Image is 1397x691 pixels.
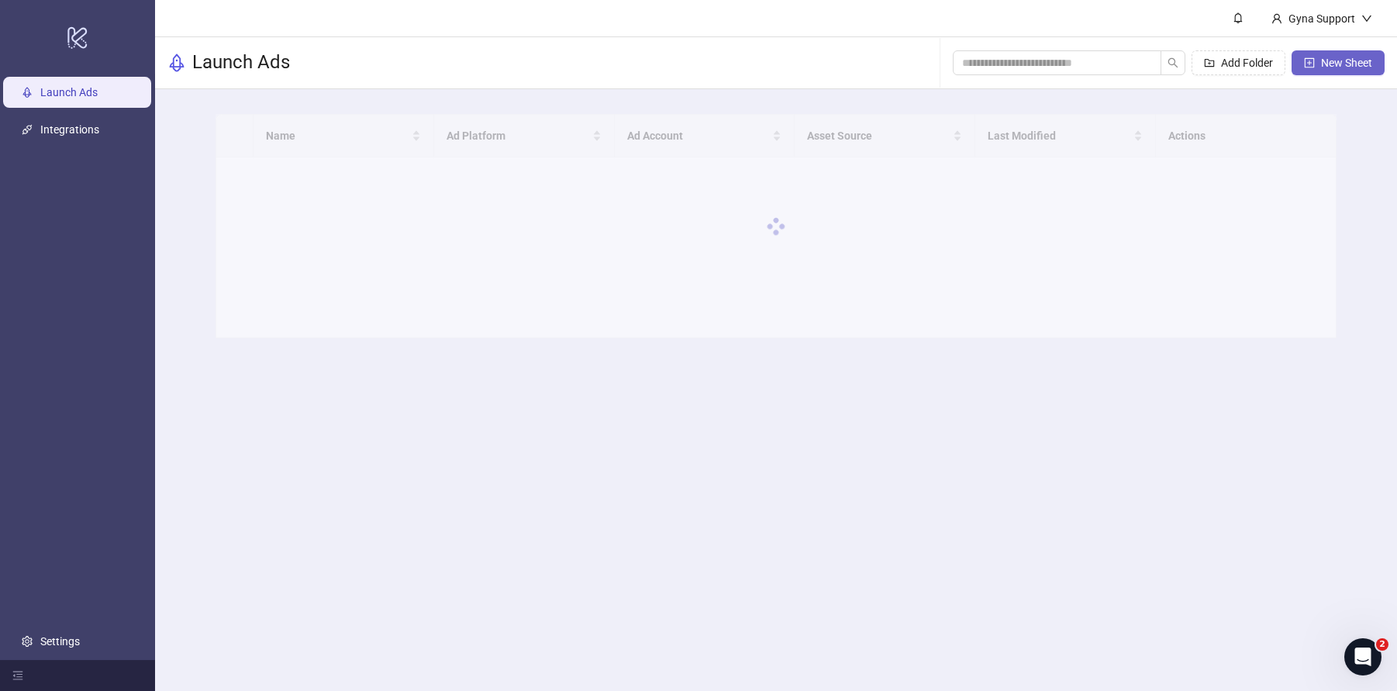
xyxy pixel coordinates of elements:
[1168,57,1178,68] span: search
[1304,57,1315,68] span: plus-square
[1321,57,1372,69] span: New Sheet
[40,123,99,136] a: Integrations
[1376,638,1388,651] span: 2
[1292,50,1385,75] button: New Sheet
[40,635,80,648] a: Settings
[192,50,290,75] h3: Launch Ads
[167,54,186,72] span: rocket
[1233,12,1244,23] span: bell
[1192,50,1285,75] button: Add Folder
[12,670,23,681] span: menu-fold
[1282,10,1361,27] div: Gyna Support
[1271,13,1282,24] span: user
[1361,13,1372,24] span: down
[1204,57,1215,68] span: folder-add
[1221,57,1273,69] span: Add Folder
[1344,638,1381,675] iframe: Intercom live chat
[40,86,98,98] a: Launch Ads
